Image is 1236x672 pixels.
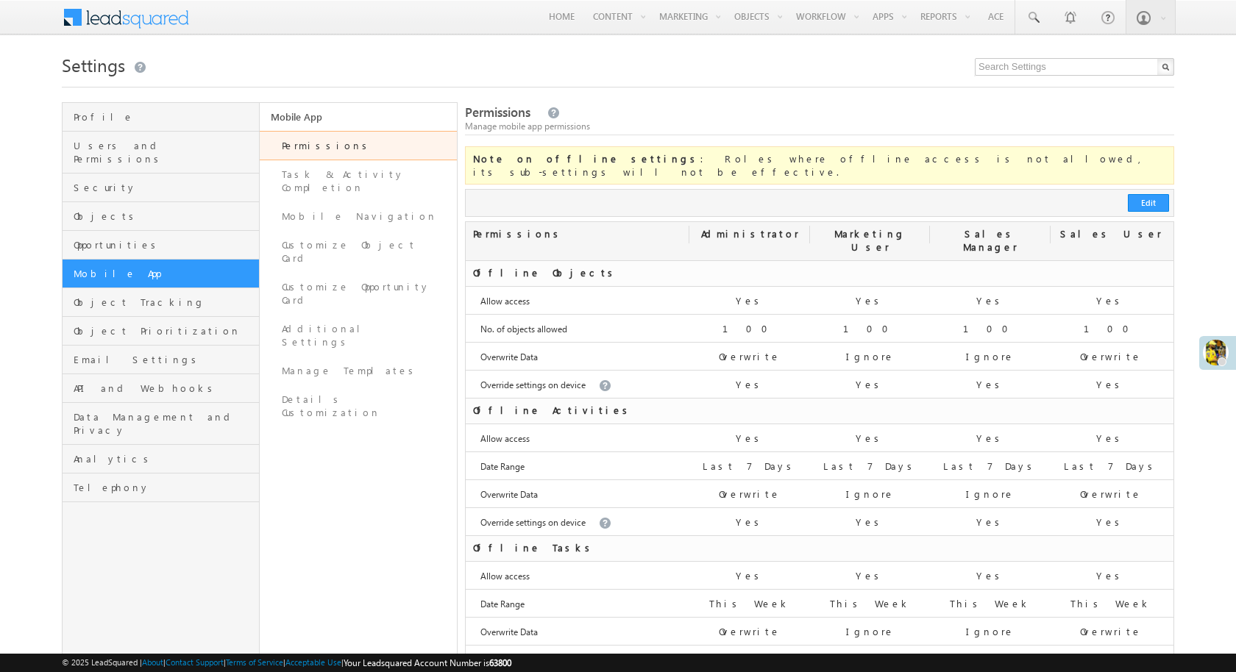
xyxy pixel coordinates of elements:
div: Offline Objects [466,261,689,286]
label: Override settings on device [480,379,586,392]
a: Mobile App [260,103,457,131]
span: : Roles where offline access is not allowed, its sub-settings will not be effective. [473,152,1147,178]
label: Yes [856,515,884,529]
label: Ignore [846,487,895,501]
label: Overwrite [719,350,781,363]
span: Object Prioritization [74,324,255,337]
label: Allow access [480,570,530,583]
span: Data Management and Privacy [74,410,255,437]
label: Yes [976,569,1005,582]
label: Allow access [480,432,530,446]
a: Objects [63,202,259,231]
div: Marketing User [810,222,931,260]
a: About [142,657,163,667]
label: 100 [843,322,898,335]
a: Mobile Navigation [260,202,457,231]
label: Yes [1096,432,1125,445]
span: Object Tracking [74,296,255,309]
label: Yes [1096,378,1125,391]
span: 63800 [489,657,511,668]
label: This Week [1070,597,1151,610]
div: Sales User [1051,222,1171,247]
label: Override settings on device [480,516,586,529]
label: This Week [709,597,790,610]
span: Email Settings [74,353,255,366]
a: Manage Templates [260,357,457,385]
label: Yes [976,432,1005,445]
span: Objects [74,210,255,223]
div: Administrator [689,222,810,247]
span: Mobile App [74,267,255,280]
a: Details Customization [260,385,457,427]
span: Users and Permissions [74,139,255,165]
label: Last 7 Days [703,460,797,473]
button: Edit [1128,194,1169,212]
div: Offline Tasks [466,536,689,561]
a: Additional Settings [260,315,457,357]
a: Task & Activity Completion [260,160,457,202]
a: Terms of Service [226,657,283,667]
span: Security [74,181,255,194]
label: Allow access [480,295,530,308]
label: 100 [722,322,777,335]
label: Ignore [966,487,1015,501]
a: Contact Support [166,657,224,667]
label: Yes [856,378,884,391]
a: Opportunities [63,231,259,260]
label: This Week [950,597,1031,610]
label: Overwrite [1080,350,1142,363]
a: Security [63,174,259,202]
label: Ignore [846,350,895,363]
a: Customize Object Card [260,231,457,273]
a: Email Settings [63,346,259,374]
label: Yes [976,515,1005,529]
label: Yes [736,515,764,529]
span: Opportunities [74,238,255,251]
a: Permissions [260,131,457,160]
label: Last 7 Days [943,460,1037,473]
span: Permissions [465,104,530,121]
label: Last 7 Days [823,460,917,473]
span: API and Webhooks [74,382,255,395]
span: Analytics [74,452,255,465]
label: Yes [856,569,884,582]
div: Permissions [466,222,689,247]
label: Date Range [480,598,525,611]
label: Yes [736,378,764,391]
b: Note on offline settings [473,152,700,165]
span: Your Leadsquared Account Number is [344,657,511,668]
input: Search Settings [975,58,1174,76]
label: Ignore [966,625,1015,638]
label: Overwrite [719,487,781,501]
label: Yes [1096,515,1125,529]
label: Overwrite [1080,487,1142,501]
label: Ignore [966,350,1015,363]
label: Yes [856,432,884,445]
label: 100 [963,322,1017,335]
span: Profile [74,110,255,124]
a: Analytics [63,445,259,473]
label: Last 7 Days [1064,460,1158,473]
a: Telephony [63,473,259,502]
a: Profile [63,103,259,132]
label: No. of objects allowed [480,323,567,336]
label: Yes [1096,294,1125,307]
label: Yes [976,378,1005,391]
label: Yes [736,432,764,445]
label: Date Range [480,460,525,473]
div: Manage mobile app permissions [465,120,1174,133]
span: Settings [62,53,125,76]
label: Ignore [846,625,895,638]
span: © 2025 LeadSquared | | | | | [62,656,511,670]
a: Acceptable Use [285,657,341,667]
label: Overwrite Data [480,351,538,364]
label: Yes [976,294,1005,307]
label: Overwrite [719,625,781,638]
label: Yes [736,569,764,582]
label: Overwrite Data [480,626,538,639]
a: Object Tracking [63,288,259,317]
label: Overwrite [1080,625,1142,638]
div: Sales Manager [930,222,1051,260]
a: Customize Opportunity Card [260,273,457,315]
a: Object Prioritization [63,317,259,346]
